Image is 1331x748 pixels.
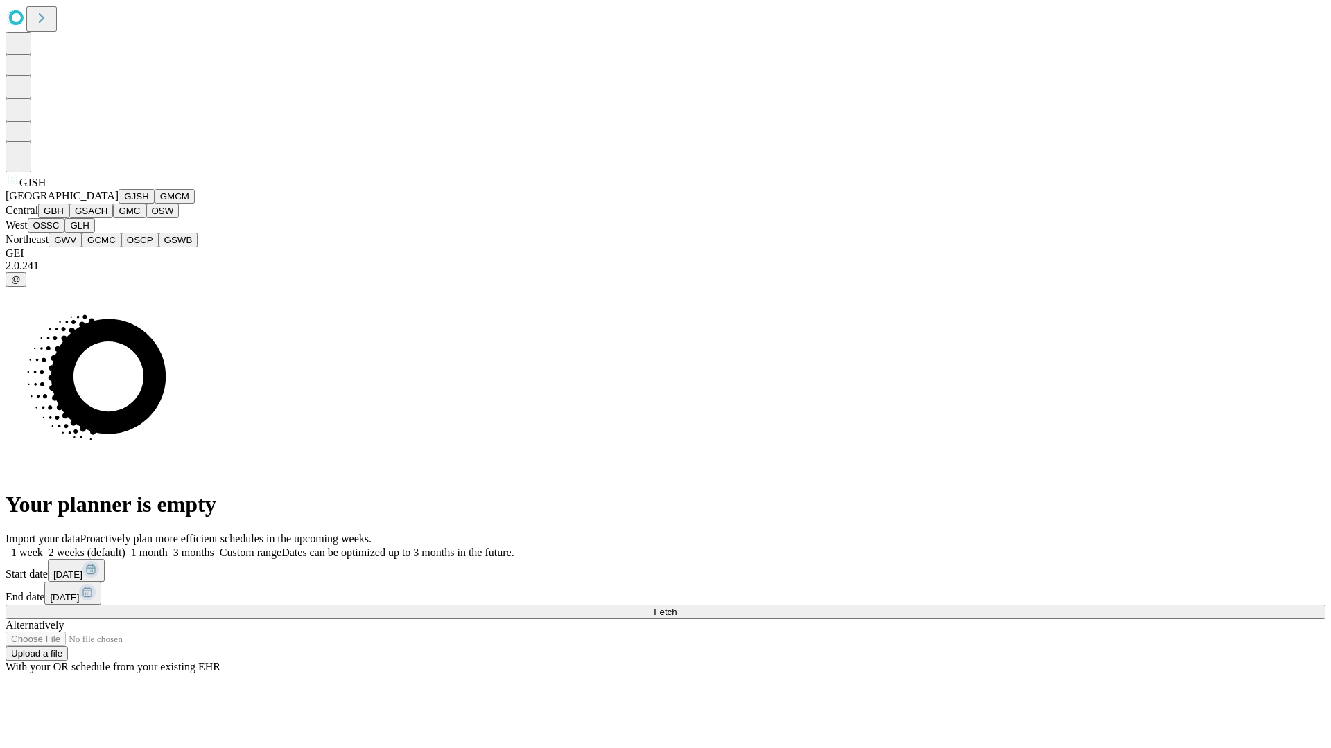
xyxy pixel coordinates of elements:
[6,533,80,544] span: Import your data
[159,233,198,247] button: GSWB
[6,190,119,202] span: [GEOGRAPHIC_DATA]
[49,546,125,558] span: 2 weeks (default)
[6,204,38,216] span: Central
[131,546,168,558] span: 1 month
[11,274,21,285] span: @
[121,233,159,247] button: OSCP
[82,233,121,247] button: GCMC
[6,605,1325,619] button: Fetch
[6,219,28,231] span: West
[38,204,69,218] button: GBH
[6,646,68,661] button: Upload a file
[6,260,1325,272] div: 2.0.241
[173,546,214,558] span: 3 months
[220,546,281,558] span: Custom range
[53,569,82,580] span: [DATE]
[155,189,195,204] button: GMCM
[11,546,43,558] span: 1 week
[6,559,1325,582] div: Start date
[80,533,372,544] span: Proactively plan more efficient schedules in the upcoming weeks.
[64,218,94,233] button: GLH
[6,272,26,287] button: @
[281,546,514,558] span: Dates can be optimized up to 3 months in the future.
[6,582,1325,605] div: End date
[6,492,1325,517] h1: Your planner is empty
[44,582,101,605] button: [DATE]
[146,204,180,218] button: OSW
[654,607,677,617] span: Fetch
[69,204,113,218] button: GSACH
[49,233,82,247] button: GWV
[113,204,146,218] button: GMC
[48,559,105,582] button: [DATE]
[119,189,155,204] button: GJSH
[6,233,49,245] span: Northeast
[19,177,46,188] span: GJSH
[50,592,79,603] span: [DATE]
[6,619,64,631] span: Alternatively
[28,218,65,233] button: OSSC
[6,247,1325,260] div: GEI
[6,661,220,673] span: With your OR schedule from your existing EHR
